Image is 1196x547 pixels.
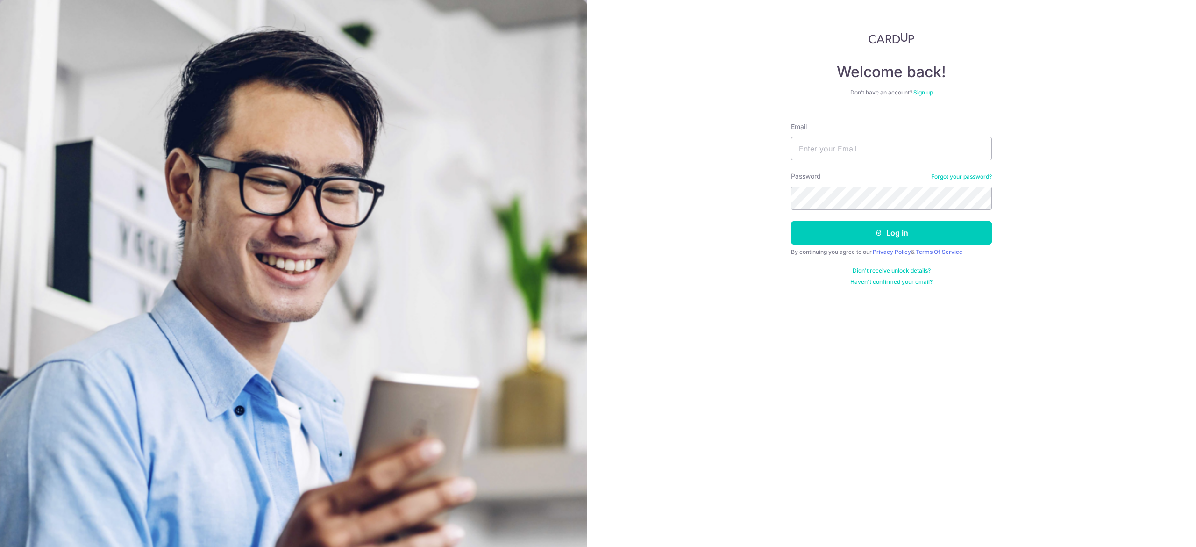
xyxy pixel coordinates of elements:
[913,89,933,96] a: Sign up
[850,278,933,286] a: Haven't confirmed your email?
[791,248,992,256] div: By continuing you agree to our &
[791,221,992,245] button: Log in
[853,267,931,274] a: Didn't receive unlock details?
[791,137,992,160] input: Enter your Email
[869,33,914,44] img: CardUp Logo
[791,89,992,96] div: Don’t have an account?
[791,122,807,131] label: Email
[931,173,992,180] a: Forgot your password?
[916,248,962,255] a: Terms Of Service
[873,248,911,255] a: Privacy Policy
[791,172,821,181] label: Password
[791,63,992,81] h4: Welcome back!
